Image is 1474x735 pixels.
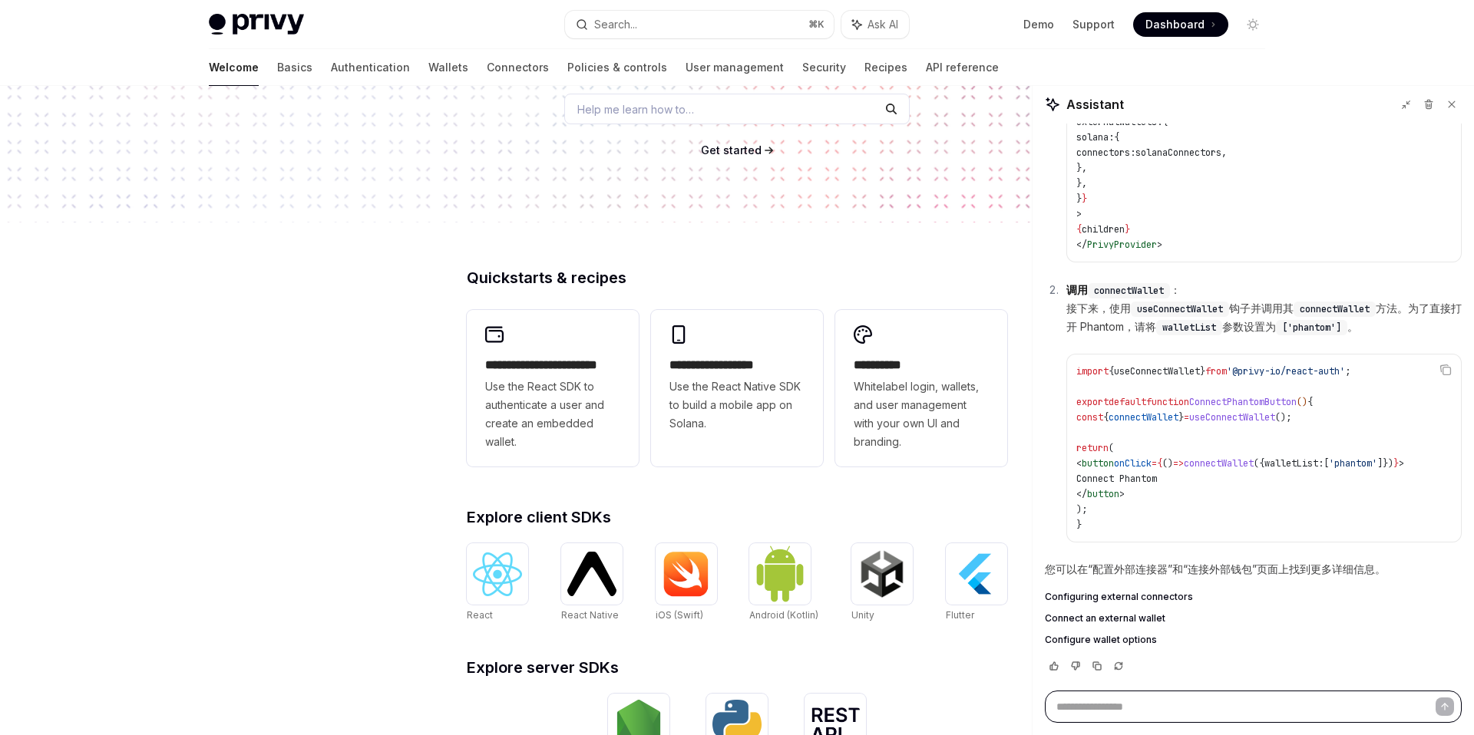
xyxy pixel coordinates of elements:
[669,377,805,433] span: Use the React Native SDK to build a mobile app on Solana.
[1045,634,1462,646] a: Configure wallet options
[473,552,522,596] img: React
[1082,223,1125,236] span: children
[868,17,898,32] span: Ask AI
[1329,457,1377,470] span: 'phantom'
[1145,17,1205,32] span: Dashboard
[1137,303,1223,315] span: useConnectWallet
[1076,365,1109,377] span: import
[1114,131,1119,143] span: {
[749,609,818,621] span: Android (Kotlin)
[1114,457,1152,470] span: onClick
[467,609,493,621] span: React
[651,310,823,466] a: **** **** **** ***Use the React Native SDK to build a mobile app on Solana.
[1076,488,1087,500] span: </
[1227,365,1345,377] span: '@privy-io/react-auth'
[467,509,611,525] span: Explore client SDKs
[577,101,694,117] span: Help me learn how to…
[1076,239,1087,251] span: </
[662,551,711,597] img: iOS (Swift)
[952,549,1001,598] img: Flutter
[755,545,805,602] img: Android (Kotlin)
[851,609,874,621] span: Unity
[1184,457,1254,470] span: connectWallet
[1399,457,1404,470] span: >
[1076,396,1109,408] span: export
[1076,457,1082,470] span: <
[1076,411,1103,424] span: const
[808,18,825,31] span: ⌘ K
[656,609,703,621] span: iOS (Swift)
[1157,239,1162,251] span: >
[1307,396,1313,408] span: {
[1076,503,1087,516] span: );
[1200,365,1205,377] span: }
[1087,488,1119,500] span: button
[851,543,913,623] a: UnityUnity
[1109,411,1178,424] span: connectWallet
[1377,457,1393,470] span: ]})
[1045,591,1462,603] a: Configuring external connectors
[594,15,637,34] div: Search...
[1254,457,1264,470] span: ({
[864,49,907,86] a: Recipes
[1436,360,1456,380] button: Copy the contents from the code block
[1066,95,1124,114] span: Assistant
[1076,147,1135,159] span: connectors:
[701,143,762,157] span: Get started
[1205,365,1227,377] span: from
[1109,365,1114,377] span: {
[1076,442,1109,454] span: return
[1072,17,1115,32] a: Support
[858,549,907,598] img: Unity
[1241,12,1265,37] button: Toggle dark mode
[946,543,1007,623] a: FlutterFlutter
[1103,411,1109,424] span: {
[1178,411,1184,424] span: }
[1076,177,1087,190] span: },
[1152,457,1157,470] span: =
[1076,208,1082,220] span: >
[1119,488,1125,500] span: >
[1133,12,1228,37] a: Dashboard
[701,143,762,158] a: Get started
[1045,634,1157,646] span: Configure wallet options
[1045,612,1462,625] a: Connect an external wallet
[686,49,784,86] a: User management
[1076,519,1082,531] span: }
[561,609,619,621] span: React Native
[1300,303,1370,315] span: connectWallet
[1082,457,1114,470] span: button
[561,543,623,623] a: React NativeReact Native
[565,11,834,38] button: Search...⌘K
[802,49,846,86] a: Security
[749,543,818,623] a: Android (Kotlin)Android (Kotlin)
[841,11,909,38] button: Ask AI
[487,49,549,86] a: Connectors
[1094,285,1164,297] span: connectWallet
[1264,457,1324,470] span: walletList:
[1125,223,1130,236] span: }
[1066,281,1462,336] p: ： 接下来，使用 钩子并调用其 方法。为了直接打开 Phantom，请将 参数设置为 。
[277,49,312,86] a: Basics
[1087,239,1157,251] span: PrivyProvider
[1324,457,1329,470] span: [
[1045,560,1462,578] p: 您可以在“配置外部连接器”和“连接外部钱包”页面上找到更多详细信息。
[656,543,717,623] a: iOS (Swift)iOS (Swift)
[1045,612,1165,625] span: Connect an external wallet
[1157,457,1162,470] span: {
[1297,396,1307,408] span: ()
[1066,283,1170,296] strong: 调用
[1076,223,1082,236] span: {
[1114,365,1200,377] span: useConnectWallet
[1345,365,1350,377] span: ;
[1436,697,1454,716] button: Send message
[1162,321,1216,334] span: walletList
[1076,162,1087,174] span: },
[567,552,616,595] img: React Native
[1189,396,1297,408] span: ConnectPhantomButton
[835,310,1007,466] a: **** *****Whitelabel login, wallets, and user management with your own UI and branding.
[1189,411,1275,424] span: useConnectWallet
[1076,193,1082,205] span: }
[1146,396,1189,408] span: function
[1135,147,1221,159] span: solanaConnectors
